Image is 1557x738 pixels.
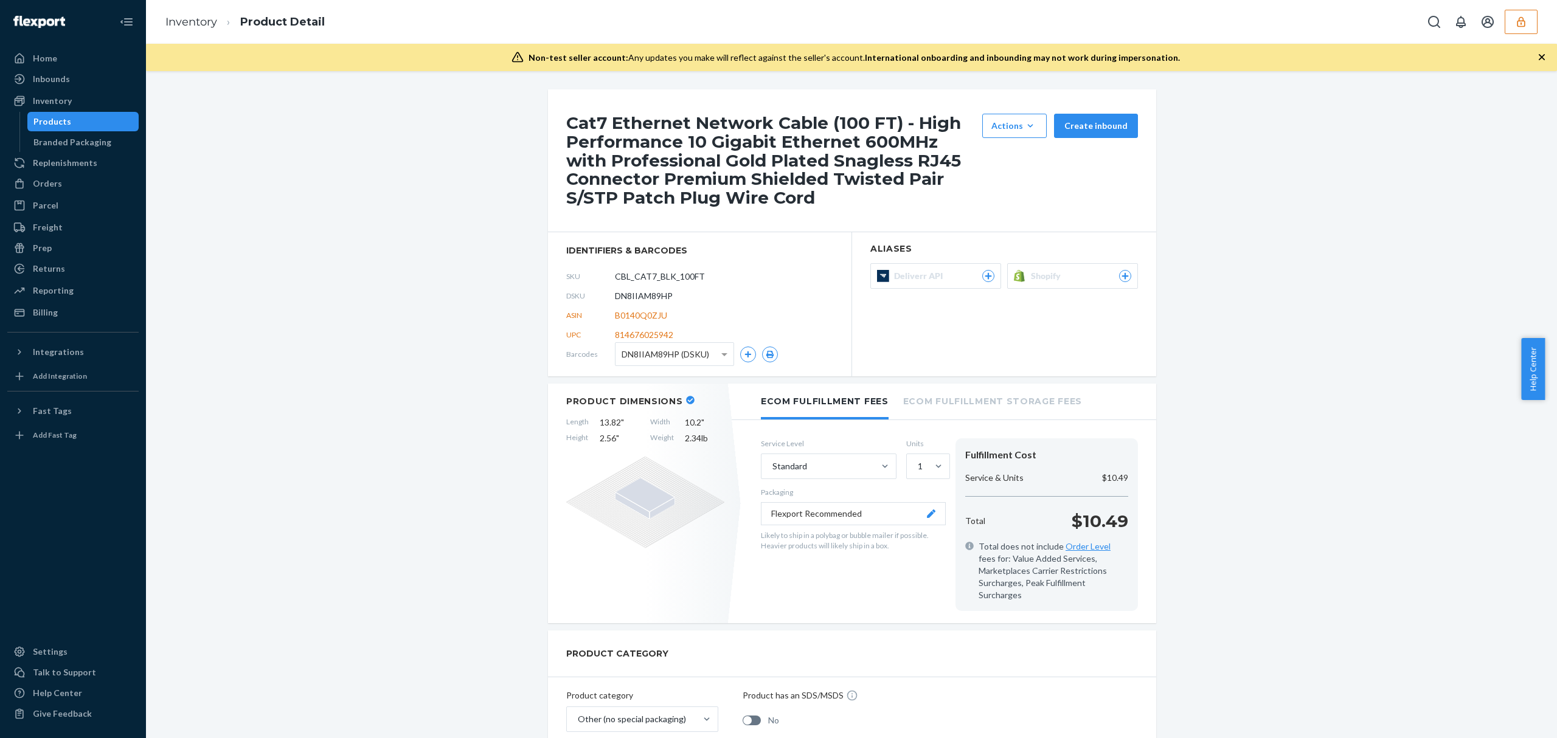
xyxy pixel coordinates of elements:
[33,73,70,85] div: Inbounds
[7,196,139,215] a: Parcel
[622,344,709,365] span: DN8IIAM89HP (DSKU)
[600,432,639,444] span: 2.56
[965,472,1024,484] p: Service & Units
[906,438,946,449] label: Units
[771,460,772,472] input: Standard
[965,515,985,527] p: Total
[979,540,1128,601] span: Total does not include fees for: Value Added Services, Marketplaces Carrier Restrictions Surcharg...
[615,290,673,302] span: DN8IIAM89HP
[566,643,668,664] h2: PRODUCT CATEGORY
[615,329,673,341] span: 814676025942
[566,416,589,429] span: Length
[7,238,139,258] a: Prep
[7,303,139,322] a: Billing
[1422,10,1446,34] button: Open Search Box
[894,270,948,282] span: Deliverr API
[1476,10,1500,34] button: Open account menu
[743,689,844,702] p: Product has an SDS/MSDS
[600,416,639,429] span: 13.82
[870,244,1138,253] h2: Aliases
[761,438,896,449] label: Service Level
[982,114,1047,138] button: Actions
[27,133,139,152] a: Branded Packaging
[7,69,139,89] a: Inbounds
[772,460,807,472] div: Standard
[27,112,139,131] a: Products
[33,306,58,319] div: Billing
[33,52,57,64] div: Home
[7,342,139,362] button: Integrations
[7,281,139,300] a: Reporting
[33,430,77,440] div: Add Fast Tag
[1054,114,1138,138] button: Create inbound
[33,263,65,275] div: Returns
[1031,270,1066,282] span: Shopify
[1521,338,1545,400] button: Help Center
[685,432,724,444] span: 2.34 lb
[33,405,72,417] div: Fast Tags
[33,687,82,699] div: Help Center
[761,384,889,419] li: Ecom Fulfillment Fees
[33,285,74,297] div: Reporting
[33,221,63,233] div: Freight
[1072,509,1128,533] p: $10.49
[566,271,615,281] span: SKU
[577,713,578,725] input: Other (no special packaging)
[7,367,139,386] a: Add Integration
[865,52,1180,63] span: International onboarding and inbounding may not work during impersonation.
[1066,541,1111,551] a: Order Level
[13,16,65,28] img: Flexport logo
[165,15,217,29] a: Inventory
[33,136,111,148] div: Branded Packaging
[566,291,615,301] span: DSKU
[768,714,779,726] span: No
[761,502,946,525] button: Flexport Recommended
[7,683,139,703] a: Help Center
[33,646,68,658] div: Settings
[33,371,87,381] div: Add Integration
[7,153,139,173] a: Replenishments
[7,174,139,193] a: Orders
[7,642,139,661] a: Settings
[7,663,139,682] a: Talk to Support
[566,396,683,407] h2: Product Dimensions
[616,433,619,443] span: "
[7,426,139,445] a: Add Fast Tag
[761,487,946,497] p: Packaging
[566,689,718,702] p: Product category
[33,157,97,169] div: Replenishments
[7,49,139,68] a: Home
[903,384,1082,417] li: Ecom Fulfillment Storage Fees
[1007,263,1138,289] button: Shopify
[965,448,1128,462] div: Fulfillment Cost
[701,417,704,427] span: "
[870,263,1001,289] button: Deliverr API
[917,460,918,472] input: 1
[1449,10,1473,34] button: Open notifications
[566,114,976,207] h1: Cat7 Ethernet Network Cable (100 FT) - High Performance 10 Gigabit Ethernet 600MHz with Professio...
[33,116,71,128] div: Products
[566,244,833,257] span: identifiers & barcodes
[7,218,139,237] a: Freight
[761,530,946,551] p: Likely to ship in a polybag or bubble mailer if possible. Heavier products will likely ship in a ...
[7,401,139,421] button: Fast Tags
[114,10,139,34] button: Close Navigation
[156,4,335,40] ol: breadcrumbs
[7,704,139,723] button: Give Feedback
[991,120,1038,132] div: Actions
[33,666,96,678] div: Talk to Support
[33,242,52,254] div: Prep
[566,310,615,320] span: ASIN
[650,416,674,429] span: Width
[529,52,628,63] span: Non-test seller account:
[566,329,615,340] span: UPC
[529,52,1180,64] div: Any updates you make will reflect against the seller's account.
[621,417,624,427] span: "
[33,95,72,107] div: Inventory
[240,15,325,29] a: Product Detail
[33,199,58,212] div: Parcel
[33,178,62,190] div: Orders
[566,432,589,444] span: Height
[918,460,923,472] div: 1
